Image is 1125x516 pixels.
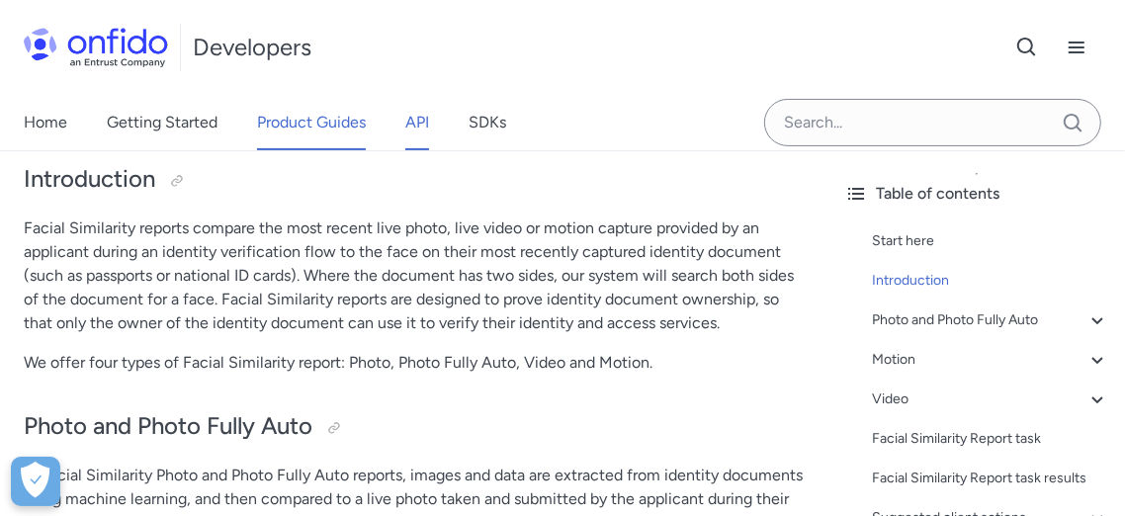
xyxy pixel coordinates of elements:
[1015,36,1039,59] svg: Open search button
[107,95,217,150] a: Getting Started
[872,308,1109,332] a: Photo and Photo Fully Auto
[24,95,67,150] a: Home
[24,410,805,444] h2: Photo and Photo Fully Auto
[11,457,60,506] button: Open Preferences
[872,348,1109,372] a: Motion
[1052,23,1101,72] button: Open navigation menu button
[1065,36,1088,59] svg: Open navigation menu button
[405,95,429,150] a: API
[11,457,60,506] div: Cookie Preferences
[872,427,1109,451] a: Facial Similarity Report task
[24,28,168,67] img: Onfido Logo
[872,467,1109,490] a: Facial Similarity Report task results
[872,229,1109,253] a: Start here
[24,163,805,197] h2: Introduction
[24,216,805,335] p: Facial Similarity reports compare the most recent live photo, live video or motion capture provid...
[872,269,1109,293] a: Introduction
[257,95,366,150] a: Product Guides
[764,99,1101,146] input: Onfido search input field
[193,32,311,63] h1: Developers
[24,351,805,375] p: We offer four types of Facial Similarity report: Photo, Photo Fully Auto, Video and Motion.
[872,387,1109,411] a: Video
[844,182,1109,206] div: Table of contents
[469,95,506,150] a: SDKs
[1002,23,1052,72] button: Open search button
